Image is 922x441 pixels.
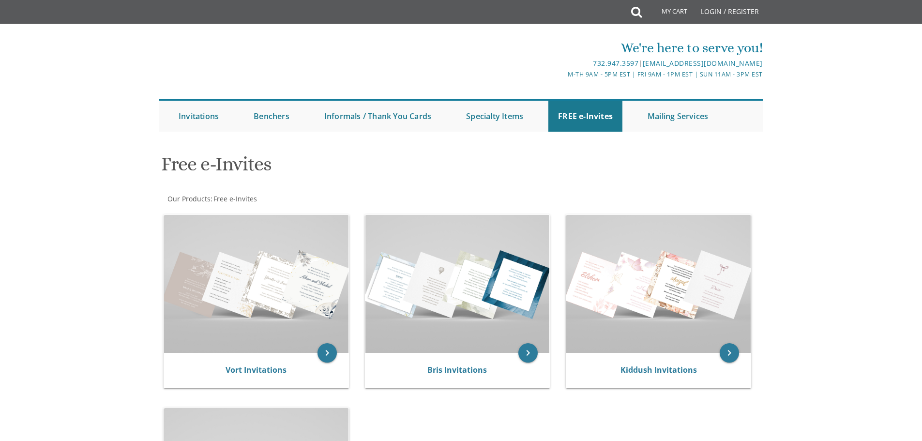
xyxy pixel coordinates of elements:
[456,101,533,132] a: Specialty Items
[169,101,228,132] a: Invitations
[566,215,751,353] img: Kiddush Invitations
[720,343,739,363] a: keyboard_arrow_right
[226,365,287,375] a: Vort Invitations
[244,101,299,132] a: Benchers
[427,365,487,375] a: Bris Invitations
[361,38,763,58] div: We're here to serve you!
[361,69,763,79] div: M-Th 9am - 5pm EST | Fri 9am - 1pm EST | Sun 11am - 3pm EST
[548,101,622,132] a: FREE e-Invites
[641,1,694,25] a: My Cart
[159,194,461,204] div: :
[212,194,257,203] a: Free e-Invites
[365,215,550,353] img: Bris Invitations
[643,59,763,68] a: [EMAIL_ADDRESS][DOMAIN_NAME]
[161,153,556,182] h1: Free e-Invites
[361,58,763,69] div: |
[638,101,718,132] a: Mailing Services
[166,194,211,203] a: Our Products
[315,101,441,132] a: Informals / Thank You Cards
[317,343,337,363] a: keyboard_arrow_right
[164,215,348,353] img: Vort Invitations
[620,365,697,375] a: Kiddush Invitations
[593,59,638,68] a: 732.947.3597
[518,343,538,363] a: keyboard_arrow_right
